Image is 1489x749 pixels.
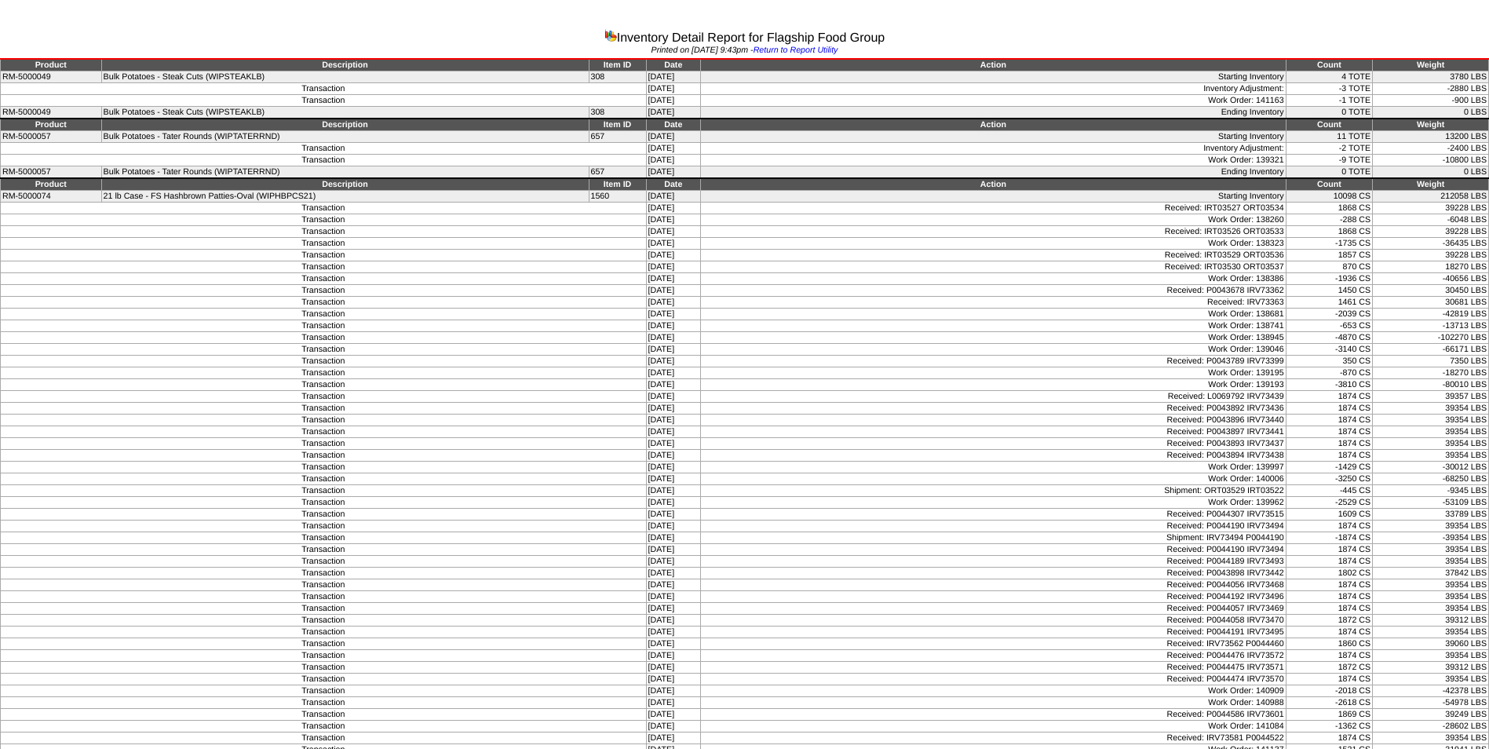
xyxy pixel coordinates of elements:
[754,46,838,55] a: Return to Report Utility
[701,309,1286,320] td: Work Order: 138681
[646,250,700,261] td: [DATE]
[1373,685,1489,697] td: -42378 LBS
[1286,309,1372,320] td: -2039 CS
[646,403,700,415] td: [DATE]
[1286,497,1372,509] td: -2529 CS
[701,285,1286,297] td: Received: P0043678 IRV73362
[1,450,647,462] td: Transaction
[1373,297,1489,309] td: 30681 LBS
[1,71,102,83] td: RM-5000049
[1286,426,1372,438] td: 1874 CS
[701,685,1286,697] td: Work Order: 140909
[1286,650,1372,662] td: 1874 CS
[701,662,1286,674] td: Received: P0044475 IRV73571
[701,591,1286,603] td: Received: P0044192 IRV73496
[646,332,700,344] td: [DATE]
[1,297,647,309] td: Transaction
[589,166,646,179] td: 657
[1,627,647,638] td: Transaction
[1,591,647,603] td: Transaction
[589,191,646,203] td: 1560
[1,131,102,143] td: RM-5000057
[646,544,700,556] td: [DATE]
[701,579,1286,591] td: Received: P0044056 IRV73468
[1,403,647,415] td: Transaction
[1373,509,1489,521] td: 33789 LBS
[1,309,647,320] td: Transaction
[1373,568,1489,579] td: 37842 LBS
[646,415,700,426] td: [DATE]
[1,674,647,685] td: Transaction
[1373,674,1489,685] td: 39354 LBS
[1286,107,1372,119] td: 0 TOTE
[1373,591,1489,603] td: 39354 LBS
[1286,532,1372,544] td: -1874 CS
[1,509,647,521] td: Transaction
[646,532,700,544] td: [DATE]
[1,95,647,107] td: Transaction
[646,131,700,143] td: [DATE]
[1286,627,1372,638] td: 1874 CS
[646,615,700,627] td: [DATE]
[1373,273,1489,285] td: -40656 LBS
[701,83,1286,95] td: Inventory Adjustment:
[1286,521,1372,532] td: 1874 CS
[1373,532,1489,544] td: -39354 LBS
[1286,285,1372,297] td: 1450 CS
[1,59,102,71] td: Product
[1373,143,1489,155] td: -2400 LBS
[701,226,1286,238] td: Received: IRT03526 ORT03533
[1373,521,1489,532] td: 39354 LBS
[1286,415,1372,426] td: 1874 CS
[1286,166,1372,179] td: 0 TOTE
[646,166,700,179] td: [DATE]
[646,119,700,131] td: Date
[1373,178,1489,191] td: Weight
[1373,332,1489,344] td: -102270 LBS
[589,59,646,71] td: Item ID
[1286,450,1372,462] td: 1874 CS
[1286,214,1372,226] td: -288 CS
[646,226,700,238] td: [DATE]
[701,119,1286,131] td: Action
[1286,509,1372,521] td: 1609 CS
[701,166,1286,179] td: Ending Inventory
[1373,226,1489,238] td: 39228 LBS
[1373,203,1489,214] td: 39228 LBS
[101,107,589,119] td: Bulk Potatoes - Steak Cuts (WIPSTEAKLB)
[1373,391,1489,403] td: 39357 LBS
[1,568,647,579] td: Transaction
[646,203,700,214] td: [DATE]
[589,119,646,131] td: Item ID
[1,250,647,261] td: Transaction
[101,178,589,191] td: Description
[1373,285,1489,297] td: 30450 LBS
[1373,603,1489,615] td: 39354 LBS
[1,415,647,426] td: Transaction
[1,273,647,285] td: Transaction
[589,107,646,119] td: 308
[646,71,700,83] td: [DATE]
[1,107,102,119] td: RM-5000049
[1,603,647,615] td: Transaction
[1373,403,1489,415] td: 39354 LBS
[646,685,700,697] td: [DATE]
[1286,462,1372,473] td: -1429 CS
[101,119,589,131] td: Description
[1373,544,1489,556] td: 39354 LBS
[701,521,1286,532] td: Received: P0044190 IRV73494
[701,532,1286,544] td: Shipment: IRV73494 P0044190
[701,71,1286,83] td: Starting Inventory
[1286,155,1372,166] td: -9 TOTE
[646,485,700,497] td: [DATE]
[604,29,617,42] img: graph.gif
[701,415,1286,426] td: Received: P0043896 IRV73440
[701,403,1286,415] td: Received: P0043892 IRV73436
[701,509,1286,521] td: Received: P0044307 IRV73515
[1286,261,1372,273] td: 870 CS
[101,166,589,179] td: Bulk Potatoes - Tater Rounds (WIPTATERRND)
[701,426,1286,438] td: Received: P0043897 IRV73441
[701,250,1286,261] td: Received: IRT03529 ORT03536
[701,238,1286,250] td: Work Order: 138323
[646,497,700,509] td: [DATE]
